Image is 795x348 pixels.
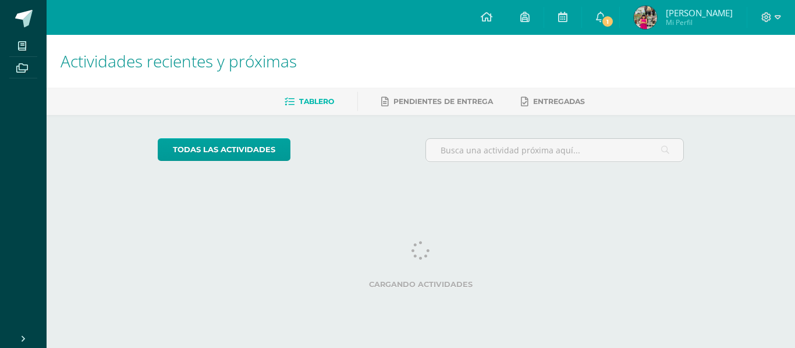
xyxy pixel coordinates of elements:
[299,97,334,106] span: Tablero
[426,139,684,162] input: Busca una actividad próxima aquí...
[666,17,733,27] span: Mi Perfil
[393,97,493,106] span: Pendientes de entrega
[381,92,493,111] a: Pendientes de entrega
[601,15,613,28] span: 1
[158,138,290,161] a: todas las Actividades
[285,92,334,111] a: Tablero
[533,97,585,106] span: Entregadas
[666,7,733,19] span: [PERSON_NAME]
[634,6,657,29] img: 3d0f277e88aff7c03d9399944ba0cf31.png
[158,280,684,289] label: Cargando actividades
[61,50,297,72] span: Actividades recientes y próximas
[521,92,585,111] a: Entregadas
